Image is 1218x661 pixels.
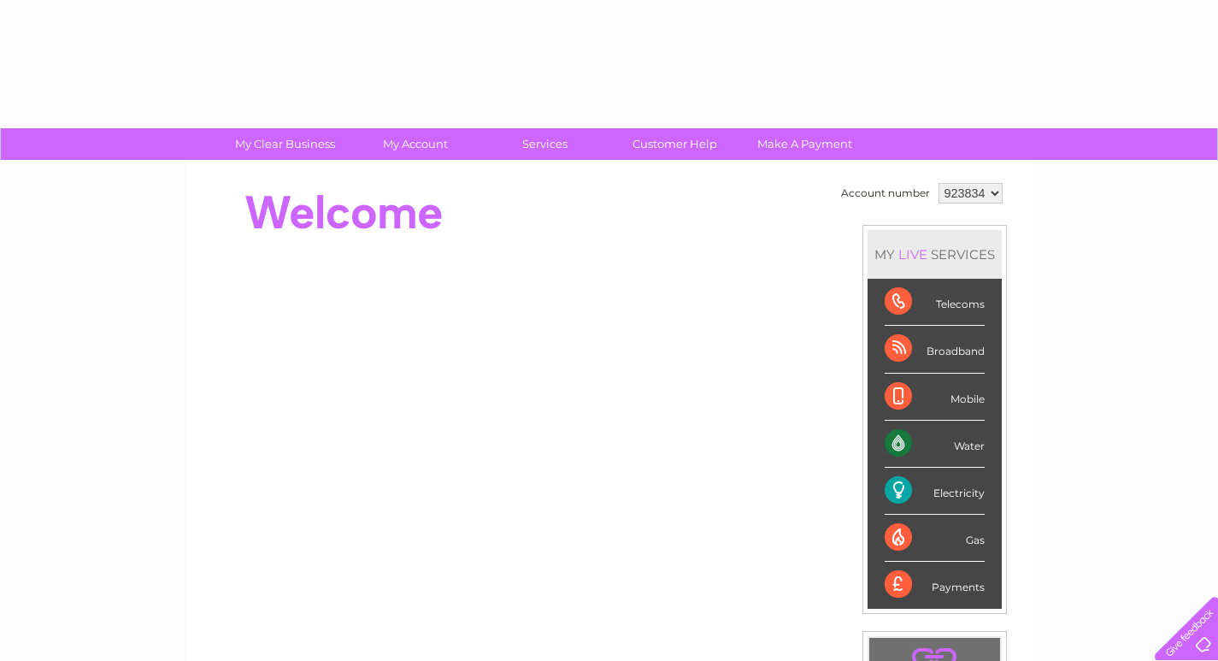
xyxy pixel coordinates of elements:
[895,246,931,263] div: LIVE
[604,128,745,160] a: Customer Help
[885,421,985,468] div: Water
[885,326,985,373] div: Broadband
[344,128,485,160] a: My Account
[474,128,615,160] a: Services
[885,562,985,608] div: Payments
[885,468,985,515] div: Electricity
[885,515,985,562] div: Gas
[734,128,875,160] a: Make A Payment
[215,128,356,160] a: My Clear Business
[885,279,985,326] div: Telecoms
[837,179,934,208] td: Account number
[868,230,1002,279] div: MY SERVICES
[885,374,985,421] div: Mobile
